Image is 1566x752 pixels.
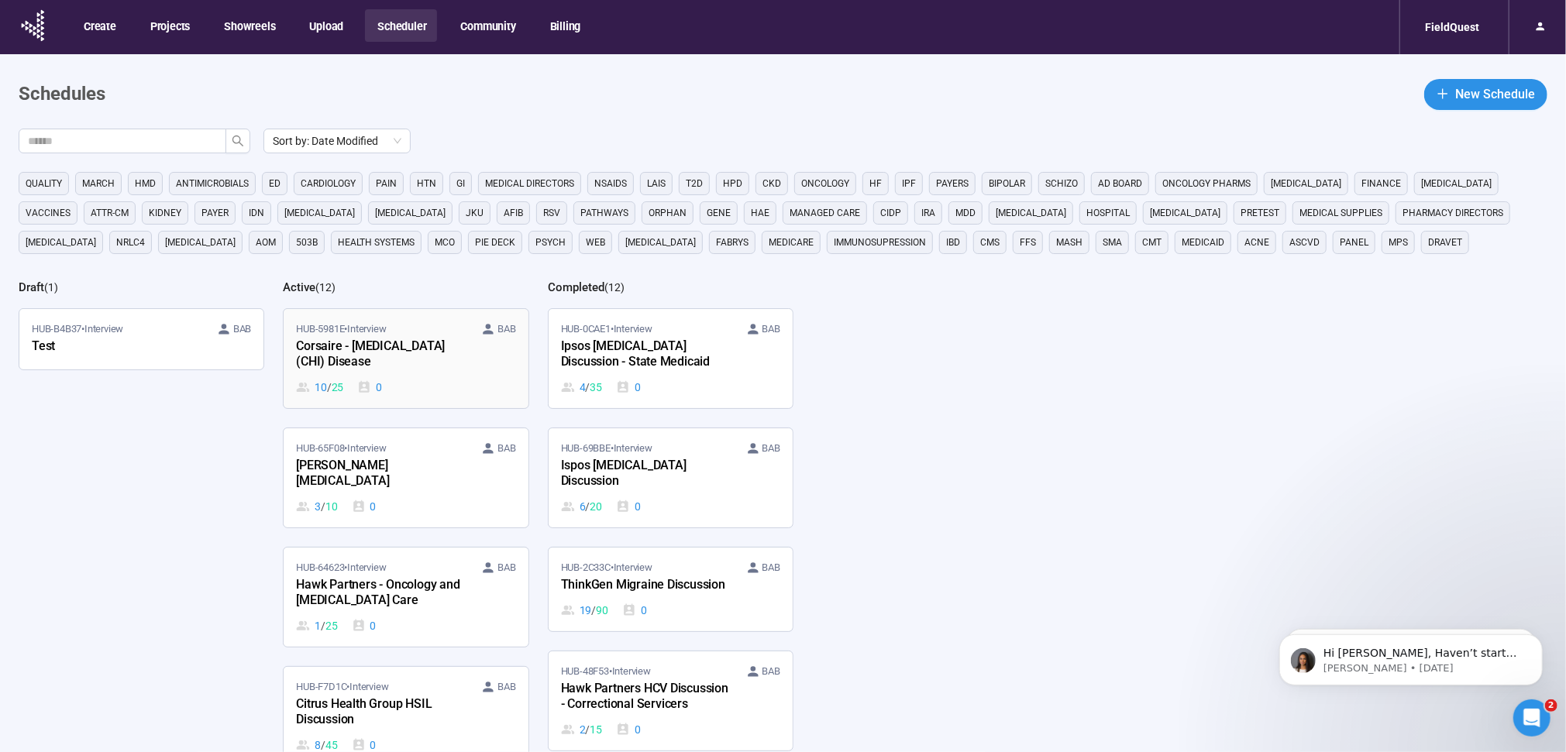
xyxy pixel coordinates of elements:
div: Citrus Health Group HSIL Discussion [296,695,466,730]
span: pretest [1241,205,1279,221]
span: 90 [596,602,608,619]
span: FFS [1020,235,1036,250]
span: PAIN [376,176,397,191]
h2: Draft [19,280,44,294]
span: CKD [762,176,781,191]
h2: Active [283,280,315,294]
span: / [321,498,325,515]
span: HOSpital [1086,205,1130,221]
a: HUB-48F53•Interview BABHawk Partners HCV Discussion - Correctional Servicers2 / 150 [549,651,793,750]
div: [PERSON_NAME][MEDICAL_DATA] [296,456,466,492]
span: Cardiology [301,176,356,191]
span: ( 12 ) [604,281,625,294]
div: 4 [561,379,602,396]
div: 19 [561,602,608,619]
a: HUB-65F08•Interview BAB[PERSON_NAME][MEDICAL_DATA]3 / 100 [284,428,528,527]
span: hae [751,205,769,221]
span: 10 [325,498,338,515]
span: RSV [543,205,560,221]
a: HUB-B4B37•Interview BABTest [19,309,263,369]
span: plus [1437,88,1449,100]
span: SMA [1103,235,1122,250]
span: New Schedule [1455,84,1535,104]
span: HUB-69BBE • Interview [561,441,652,456]
iframe: Intercom live chat [1513,699,1551,737]
span: BAB [233,321,251,337]
button: plusNew Schedule [1424,79,1547,110]
span: CMS [980,235,1000,250]
span: JKU [466,205,484,221]
div: 0 [357,379,382,396]
span: AFIB [504,205,523,221]
span: medicaid [1182,235,1224,250]
span: [MEDICAL_DATA] [165,235,236,250]
span: LAIs [647,176,666,191]
div: 0 [616,721,641,738]
span: NRLC4 [116,235,145,250]
span: March [82,176,115,191]
span: ASCVD [1289,235,1320,250]
div: 0 [616,379,641,396]
div: Ipsos [MEDICAL_DATA] Discussion - State Medicaid [561,337,731,373]
span: [MEDICAL_DATA] [375,205,446,221]
div: Corsaire - [MEDICAL_DATA] (CHI) Disease [296,337,466,373]
span: managed care [790,205,860,221]
span: [MEDICAL_DATA] [1150,205,1220,221]
div: 0 [352,498,377,515]
span: CIDP [880,205,901,221]
div: 1 [296,617,337,634]
span: ( 1 ) [44,281,58,294]
span: Sort by: Date Modified [273,129,401,153]
span: [MEDICAL_DATA] [625,235,696,250]
span: HUB-48F53 • Interview [561,664,651,679]
span: MASH [1056,235,1082,250]
button: Scheduler [365,9,437,42]
span: GI [456,176,465,191]
span: 15 [590,721,602,738]
h2: Completed [548,280,604,294]
a: HUB-2C33C•Interview BABThinkGen Migraine Discussion19 / 900 [549,548,793,631]
span: HUB-2C33C • Interview [561,560,652,575]
span: medical supplies [1299,205,1382,221]
button: Billing [538,9,592,42]
span: [MEDICAL_DATA] [284,205,355,221]
span: IRA [921,205,935,221]
span: Payers [936,176,969,191]
a: HUB-0CAE1•Interview BABIpsos [MEDICAL_DATA] Discussion - State Medicaid4 / 350 [549,309,793,408]
span: Schizo [1045,176,1078,191]
span: Payer [201,205,229,221]
div: Hawk Partners HCV Discussion - Correctional Servicers [561,679,731,715]
span: BAB [762,560,780,575]
div: FieldQuest [1416,12,1489,42]
div: Hawk Partners - Oncology and [MEDICAL_DATA] Care [296,575,466,611]
div: 0 [622,602,647,619]
span: Oncology Pharms [1162,176,1251,191]
button: Upload [297,9,354,42]
span: ( 12 ) [315,281,336,294]
span: vaccines [26,205,71,221]
div: 10 [296,379,343,396]
span: 25 [325,617,338,634]
span: Ad Board [1098,176,1142,191]
span: HPD [723,176,742,191]
span: BAB [762,441,780,456]
span: MCO [435,235,455,250]
span: Bipolar [989,176,1025,191]
span: HF [869,176,882,191]
span: WEB [586,235,605,250]
div: 0 [352,617,377,634]
span: HUB-F7D1C • Interview [296,679,388,695]
span: immunosupression [834,235,926,250]
span: acne [1244,235,1269,250]
span: BAB [497,321,515,337]
span: [MEDICAL_DATA] [1421,176,1492,191]
span: pharmacy directors [1403,205,1503,221]
span: / [585,498,590,515]
iframe: Intercom notifications message [1256,602,1566,710]
span: / [585,379,590,396]
span: IPF [902,176,916,191]
span: BAB [762,664,780,679]
span: HUB-0CAE1 • Interview [561,321,652,337]
h1: Schedules [19,80,105,109]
